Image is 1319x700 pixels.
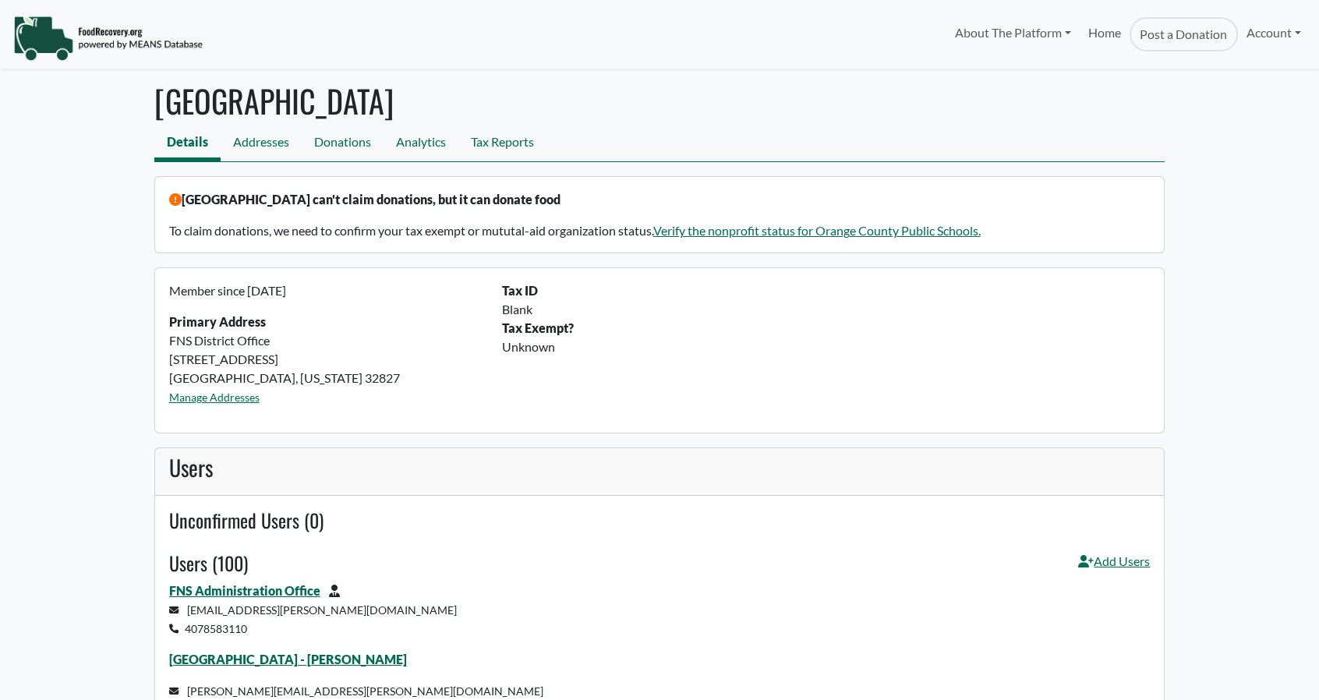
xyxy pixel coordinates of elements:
small: [EMAIL_ADDRESS][PERSON_NAME][DOMAIN_NAME] 4078583110 [169,603,458,635]
h4: Users (100) [169,552,248,574]
a: FNS Administration Office [169,583,320,598]
a: Tax Reports [458,126,546,161]
h1: [GEOGRAPHIC_DATA] [154,82,1165,119]
strong: Primary Address [169,314,266,329]
a: Add Users [1078,552,1150,582]
h4: Unconfirmed Users (0) [169,509,1151,532]
a: Analytics [384,126,458,161]
a: [GEOGRAPHIC_DATA] - [PERSON_NAME] [169,652,407,666]
h3: Users [169,454,1151,481]
a: Details [154,126,221,161]
div: Blank [493,300,1159,319]
b: Tax Exempt? [502,320,574,335]
a: Addresses [221,126,302,161]
a: Home [1080,17,1130,51]
a: About The Platform [946,17,1079,48]
p: Member since [DATE] [169,281,484,300]
a: Account [1238,17,1310,48]
p: To claim donations, we need to confirm your tax exempt or mututal-aid organization status. [169,221,1151,240]
a: Donations [302,126,384,161]
a: Verify the nonprofit status for Orange County Public Schools. [653,223,981,238]
div: Unknown [493,338,1159,356]
a: Manage Addresses [169,391,260,404]
div: FNS District Office [STREET_ADDRESS] [GEOGRAPHIC_DATA], [US_STATE] 32827 [160,281,493,419]
img: NavigationLogo_FoodRecovery-91c16205cd0af1ed486a0f1a7774a6544ea792ac00100771e7dd3ec7c0e58e41.png [13,15,203,62]
p: [GEOGRAPHIC_DATA] can't claim donations, but it can donate food [169,190,1151,209]
a: Post a Donation [1130,17,1237,51]
b: Tax ID [502,283,538,298]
